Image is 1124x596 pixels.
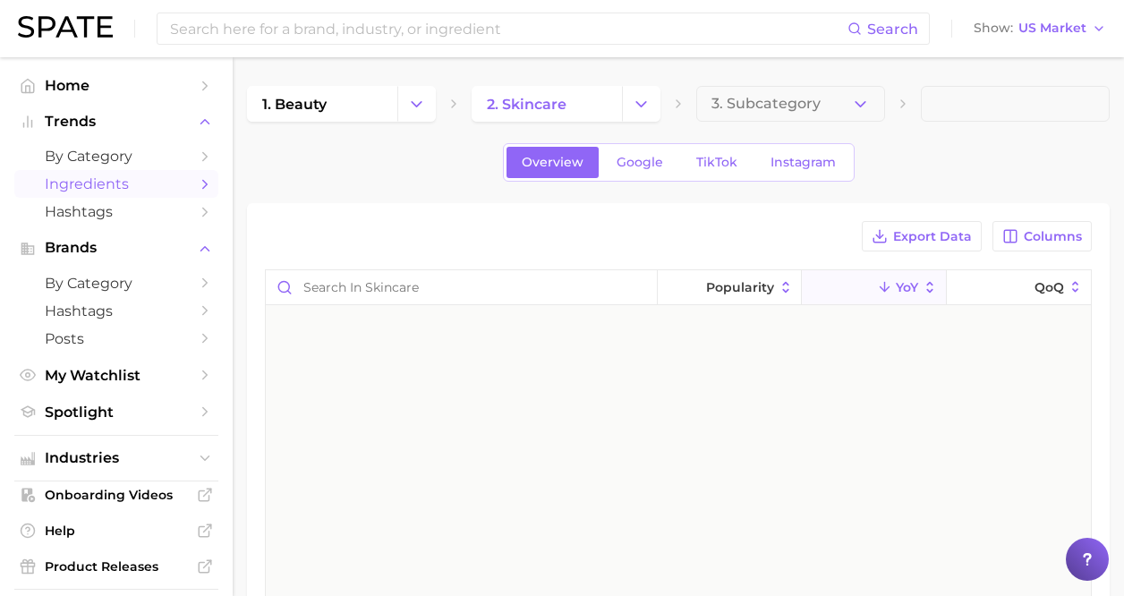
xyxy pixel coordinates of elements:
[14,517,218,544] a: Help
[1018,23,1086,33] span: US Market
[14,297,218,325] a: Hashtags
[1024,229,1082,244] span: Columns
[168,13,847,44] input: Search here for a brand, industry, or ingredient
[622,86,660,122] button: Change Category
[14,325,218,353] a: Posts
[974,23,1013,33] span: Show
[45,240,188,256] span: Brands
[45,487,188,503] span: Onboarding Videos
[247,86,397,122] a: 1. beauty
[992,221,1092,251] button: Columns
[45,275,188,292] span: by Category
[658,270,802,305] button: Popularity
[45,175,188,192] span: Ingredients
[397,86,436,122] button: Change Category
[755,147,851,178] a: Instagram
[18,16,113,38] img: SPATE
[472,86,622,122] a: 2. skincare
[266,270,657,304] input: Search in skincare
[969,17,1111,40] button: ShowUS Market
[14,72,218,99] a: Home
[14,398,218,426] a: Spotlight
[862,221,982,251] button: Export Data
[617,155,663,170] span: Google
[45,302,188,319] span: Hashtags
[802,270,946,305] button: YoY
[14,142,218,170] a: by Category
[771,155,836,170] span: Instagram
[947,270,1091,305] button: QoQ
[45,330,188,347] span: Posts
[487,96,566,113] span: 2. skincare
[867,21,918,38] span: Search
[45,450,188,466] span: Industries
[45,523,188,539] span: Help
[14,170,218,198] a: Ingredients
[14,553,218,580] a: Product Releases
[14,108,218,135] button: Trends
[14,362,218,389] a: My Watchlist
[45,558,188,575] span: Product Releases
[696,86,885,122] button: 3. Subcategory
[893,229,972,244] span: Export Data
[45,404,188,421] span: Spotlight
[681,147,753,178] a: TikTok
[45,203,188,220] span: Hashtags
[262,96,327,113] span: 1. beauty
[45,114,188,130] span: Trends
[45,77,188,94] span: Home
[45,148,188,165] span: by Category
[14,481,218,508] a: Onboarding Videos
[696,155,737,170] span: TikTok
[14,269,218,297] a: by Category
[14,445,218,472] button: Industries
[896,280,918,294] span: YoY
[522,155,583,170] span: Overview
[14,234,218,261] button: Brands
[45,367,188,384] span: My Watchlist
[14,198,218,226] a: Hashtags
[711,96,821,112] span: 3. Subcategory
[507,147,599,178] a: Overview
[706,280,774,294] span: Popularity
[1035,280,1064,294] span: QoQ
[601,147,678,178] a: Google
